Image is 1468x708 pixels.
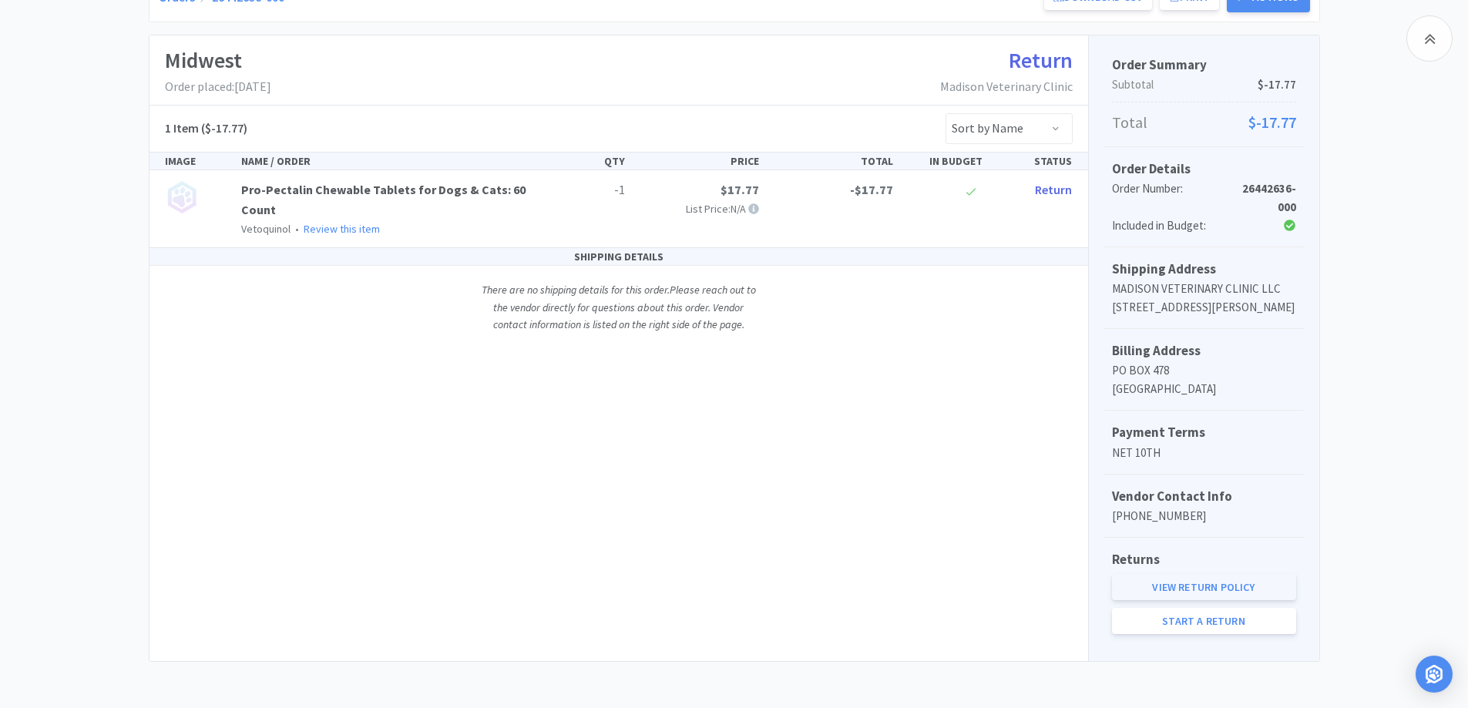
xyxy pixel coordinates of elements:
[241,222,291,236] span: Vetoquinol
[1248,110,1296,135] span: $-17.77
[1112,159,1296,180] h5: Order Details
[1112,608,1296,634] a: Start a Return
[1112,280,1296,317] p: MADISON VETERINARY CLINIC LLC [STREET_ADDRESS][PERSON_NAME]
[721,182,759,197] span: $17.77
[1112,341,1296,361] h5: Billing Address
[1112,216,1235,235] div: Included in Budget:
[1258,75,1296,94] span: $-17.77
[235,153,542,169] div: NAME / ORDER
[1112,549,1296,570] h5: Returns
[548,180,625,200] p: -1
[1112,486,1296,507] h5: Vendor Contact Info
[293,222,301,236] span: •
[165,120,199,136] span: 1 Item
[165,119,247,139] h5: ($-17.77)
[1112,444,1296,462] p: NET 10TH
[165,180,199,214] img: no_image.png
[940,77,1073,97] p: Madison Veterinary Clinic
[1035,182,1072,197] span: Return
[165,77,271,97] p: Order placed: [DATE]
[1112,574,1296,600] a: View Return Policy
[989,153,1078,169] div: STATUS
[1112,361,1296,380] p: PO BOX 478
[1112,259,1296,280] h5: Shipping Address
[1112,75,1296,94] p: Subtotal
[165,43,271,78] h1: Midwest
[1112,55,1296,75] h5: Order Summary
[899,153,989,169] div: IN BUDGET
[637,200,759,217] p: List Price: N/A
[1416,656,1453,693] div: Open Intercom Messenger
[241,182,526,217] a: Pro-Pectalin Chewable Tablets for Dogs & Cats: 60 Count
[1112,110,1296,135] p: Total
[1112,380,1296,398] p: [GEOGRAPHIC_DATA]
[482,283,756,331] i: There are no shipping details for this order. Please reach out to the vendor directly for questio...
[1112,422,1296,443] h5: Payment Terms
[850,182,893,197] span: -$17.77
[1112,507,1296,525] p: [PHONE_NUMBER]
[631,153,765,169] div: PRICE
[1112,180,1235,216] div: Order Number:
[159,153,236,169] div: IMAGE
[1009,46,1073,74] span: Return
[304,222,380,236] a: Review this item
[149,248,1088,266] div: SHIPPING DETAILS
[1242,181,1296,214] strong: 26442636-000
[765,153,899,169] div: TOTAL
[542,153,631,169] div: QTY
